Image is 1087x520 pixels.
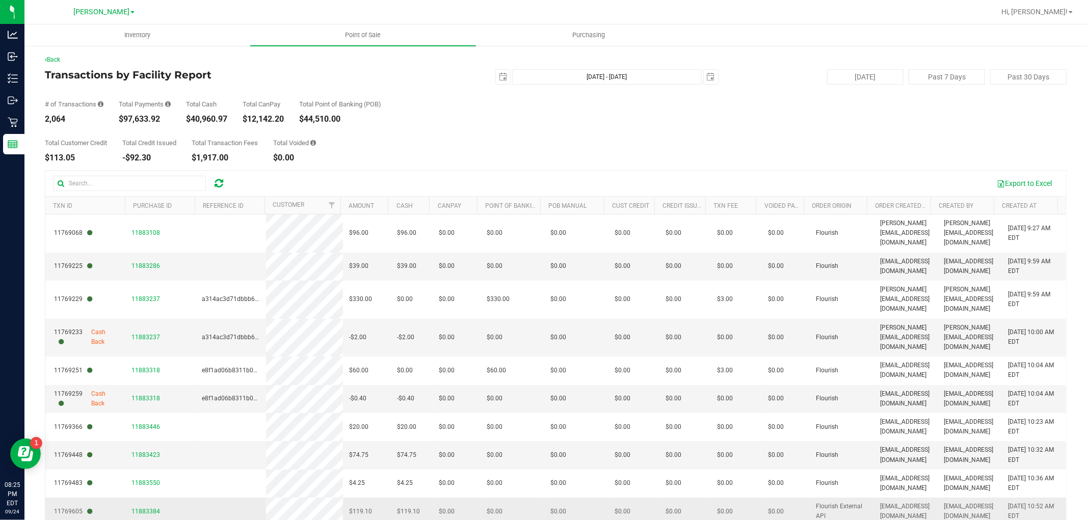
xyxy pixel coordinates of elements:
[192,140,258,146] div: Total Transaction Fees
[397,478,413,488] span: $4.25
[45,69,385,80] h4: Transactions by Facility Report
[663,202,705,209] a: Credit Issued
[615,478,630,488] span: $0.00
[250,24,476,46] a: Point of Sale
[768,294,784,304] span: $0.00
[768,366,784,375] span: $0.00
[45,115,103,123] div: 2,064
[717,333,733,342] span: $0.00
[54,294,92,304] span: 11769229
[1008,327,1060,347] span: [DATE] 10:00 AM EDT
[944,474,996,493] span: [EMAIL_ADDRESS][DOMAIN_NAME]
[496,70,510,84] span: select
[816,294,839,304] span: Flourish
[816,228,839,238] span: Flourish
[615,228,630,238] span: $0.00
[944,445,996,464] span: [EMAIL_ADDRESS][DOMAIN_NAME]
[944,389,996,408] span: [EMAIL_ADDRESS][DOMAIN_NAME]
[324,197,340,214] a: Filter
[487,228,502,238] span: $0.00
[944,218,996,248] span: [PERSON_NAME][EMAIL_ADDRESS][DOMAIN_NAME]
[816,478,839,488] span: Flourish
[827,69,904,85] button: [DATE]
[91,389,119,408] span: Cash Back
[8,51,18,62] inline-svg: Inbound
[880,389,932,408] span: [EMAIL_ADDRESS][DOMAIN_NAME]
[764,202,815,209] a: Voided Payment
[717,478,733,488] span: $0.00
[487,333,502,342] span: $0.00
[119,115,171,123] div: $97,633.92
[439,294,455,304] span: $0.00
[880,445,932,464] span: [EMAIL_ADDRESS][DOMAIN_NAME]
[550,294,566,304] span: $0.00
[439,478,455,488] span: $0.00
[944,417,996,436] span: [EMAIL_ADDRESS][DOMAIN_NAME]
[397,333,414,342] span: -$2.00
[54,366,92,375] span: 11769251
[397,507,420,516] span: $119.10
[615,261,630,271] span: $0.00
[717,507,733,516] span: $0.00
[812,202,852,209] a: Order Origin
[119,101,171,107] div: Total Payments
[310,140,316,146] i: Sum of all voided payment transaction amounts, excluding tips and transaction fees.
[666,450,681,460] span: $0.00
[768,478,784,488] span: $0.00
[1008,417,1060,436] span: [DATE] 10:23 AM EDT
[880,218,932,248] span: [PERSON_NAME][EMAIL_ADDRESS][DOMAIN_NAME]
[990,175,1058,192] button: Export to Excel
[487,294,510,304] span: $330.00
[550,478,566,488] span: $0.00
[666,366,681,375] span: $0.00
[939,202,973,209] a: Created By
[439,366,455,375] span: $0.00
[349,294,372,304] span: $330.00
[349,228,368,238] span: $96.00
[816,366,839,375] span: Flourish
[717,261,733,271] span: $0.00
[487,507,502,516] span: $0.00
[485,202,558,209] a: Point of Banking (POB)
[550,450,566,460] span: $0.00
[53,202,72,209] a: TXN ID
[615,333,630,342] span: $0.00
[131,295,160,303] span: 11883237
[880,474,932,493] span: [EMAIL_ADDRESS][DOMAIN_NAME]
[397,394,414,403] span: -$0.40
[1008,290,1060,309] span: [DATE] 9:59 AM EDT
[122,140,176,146] div: Total Credit Issued
[615,394,630,403] span: $0.00
[131,262,160,269] span: 11883286
[349,261,368,271] span: $39.00
[717,422,733,432] span: $0.00
[273,154,316,162] div: $0.00
[487,366,506,375] span: $60.00
[487,394,502,403] span: $0.00
[202,295,315,303] span: a314ac3d71dbbb680d5ca20a98a78907
[349,478,365,488] span: $4.25
[8,95,18,105] inline-svg: Outbound
[98,101,103,107] i: Count of all successful payment transactions, possibly including voids, refunds, and cash-back fr...
[45,140,107,146] div: Total Customer Credit
[487,261,502,271] span: $0.00
[243,101,284,107] div: Total CanPay
[349,333,366,342] span: -$2.00
[717,450,733,460] span: $0.00
[54,507,92,516] span: 11769605
[131,395,160,402] span: 11883318
[397,366,413,375] span: $0.00
[549,202,587,209] a: POB Manual
[332,31,395,40] span: Point of Sale
[880,417,932,436] span: [EMAIL_ADDRESS][DOMAIN_NAME]
[396,202,413,209] a: Cash
[192,154,258,162] div: $1,917.00
[487,450,502,460] span: $0.00
[550,366,566,375] span: $0.00
[131,508,160,515] span: 11883384
[717,228,733,238] span: $0.00
[439,261,455,271] span: $0.00
[880,257,932,276] span: [EMAIL_ADDRESS][DOMAIN_NAME]
[666,294,681,304] span: $0.00
[131,423,160,430] span: 11883446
